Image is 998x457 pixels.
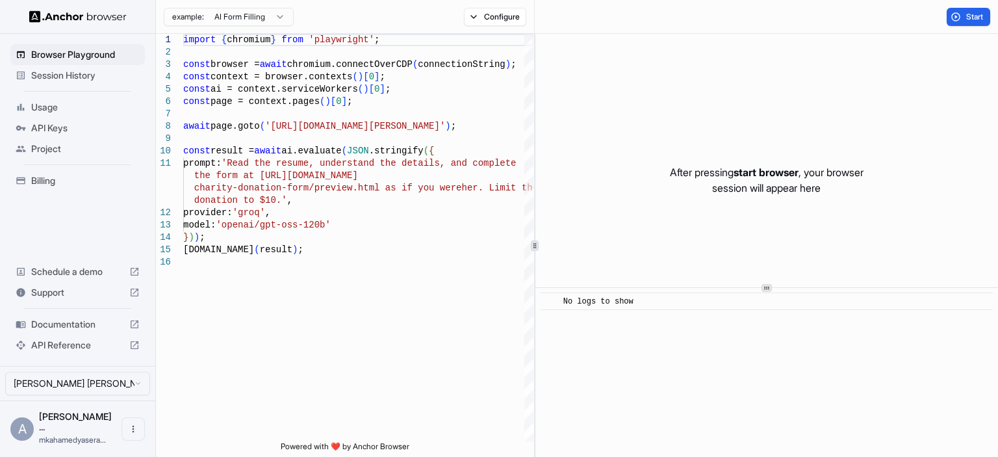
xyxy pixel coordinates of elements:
[966,12,984,22] span: Start
[156,157,171,170] div: 11
[464,8,527,26] button: Configure
[260,59,287,70] span: await
[265,207,270,218] span: ,
[156,83,171,96] div: 5
[183,96,211,107] span: const
[156,231,171,244] div: 14
[194,195,287,205] span: donation to $10.'
[511,59,516,70] span: ;
[287,195,292,205] span: ,
[211,96,320,107] span: page = context.pages
[10,417,34,441] div: A
[10,118,145,138] div: API Keys
[281,146,341,156] span: ai.evaluate
[260,121,265,131] span: (
[227,34,270,45] span: chromium
[183,207,233,218] span: provider:
[494,158,517,168] span: lete
[156,96,171,108] div: 6
[156,133,171,145] div: 9
[31,339,124,352] span: API Reference
[10,44,145,65] div: Browser Playground
[309,34,374,45] span: 'playwright'
[352,72,357,82] span: (
[31,142,140,155] span: Project
[183,146,211,156] span: const
[342,96,347,107] span: ]
[254,244,259,255] span: (
[342,146,347,156] span: (
[320,96,325,107] span: (
[10,170,145,191] div: Billing
[461,183,538,193] span: her. Limit the
[429,146,434,156] span: {
[254,146,281,156] span: await
[10,282,145,303] div: Support
[369,84,374,94] span: [
[183,121,211,131] span: await
[670,164,864,196] p: After pressing , your browser session will appear here
[505,59,511,70] span: )
[194,183,462,193] span: charity-donation-form/preview.html as if you were
[358,72,363,82] span: )
[183,158,222,168] span: prompt:
[216,220,330,230] span: 'openai/gpt-oss-120b'
[172,12,204,22] span: example:
[156,34,171,46] div: 1
[369,72,374,82] span: 0
[734,166,799,179] span: start browser
[31,48,140,61] span: Browser Playground
[156,244,171,256] div: 15
[39,411,112,432] span: Ahamed Yaser Arafath MK
[347,96,352,107] span: ;
[547,295,554,308] span: ​
[363,84,368,94] span: )
[211,84,358,94] span: ai = context.serviceWorkers
[211,72,352,82] span: context = browser.contexts
[199,232,205,242] span: ;
[325,96,330,107] span: )
[183,72,211,82] span: const
[260,244,292,255] span: result
[156,120,171,133] div: 8
[10,97,145,118] div: Usage
[270,34,275,45] span: }
[10,314,145,335] div: Documentation
[122,417,145,441] button: Open menu
[413,59,418,70] span: (
[358,84,363,94] span: (
[156,71,171,83] div: 4
[211,121,260,131] span: page.goto
[222,158,494,168] span: 'Read the resume, understand the details, and comp
[156,145,171,157] div: 10
[10,335,145,356] div: API Reference
[194,232,199,242] span: )
[424,146,429,156] span: (
[331,96,336,107] span: [
[183,232,188,242] span: }
[31,69,140,82] span: Session History
[10,138,145,159] div: Project
[31,265,124,278] span: Schedule a demo
[292,244,298,255] span: )
[10,65,145,86] div: Session History
[183,34,216,45] span: import
[374,72,379,82] span: ]
[281,34,303,45] span: from
[183,84,211,94] span: const
[233,207,265,218] span: 'groq'
[222,34,227,45] span: {
[156,219,171,231] div: 13
[363,72,368,82] span: [
[156,59,171,71] div: 3
[183,59,211,70] span: const
[31,286,124,299] span: Support
[445,121,450,131] span: )
[336,96,341,107] span: 0
[418,59,505,70] span: connectionString
[374,84,379,94] span: 0
[369,146,424,156] span: .stringify
[156,108,171,120] div: 7
[31,318,124,331] span: Documentation
[211,146,254,156] span: result =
